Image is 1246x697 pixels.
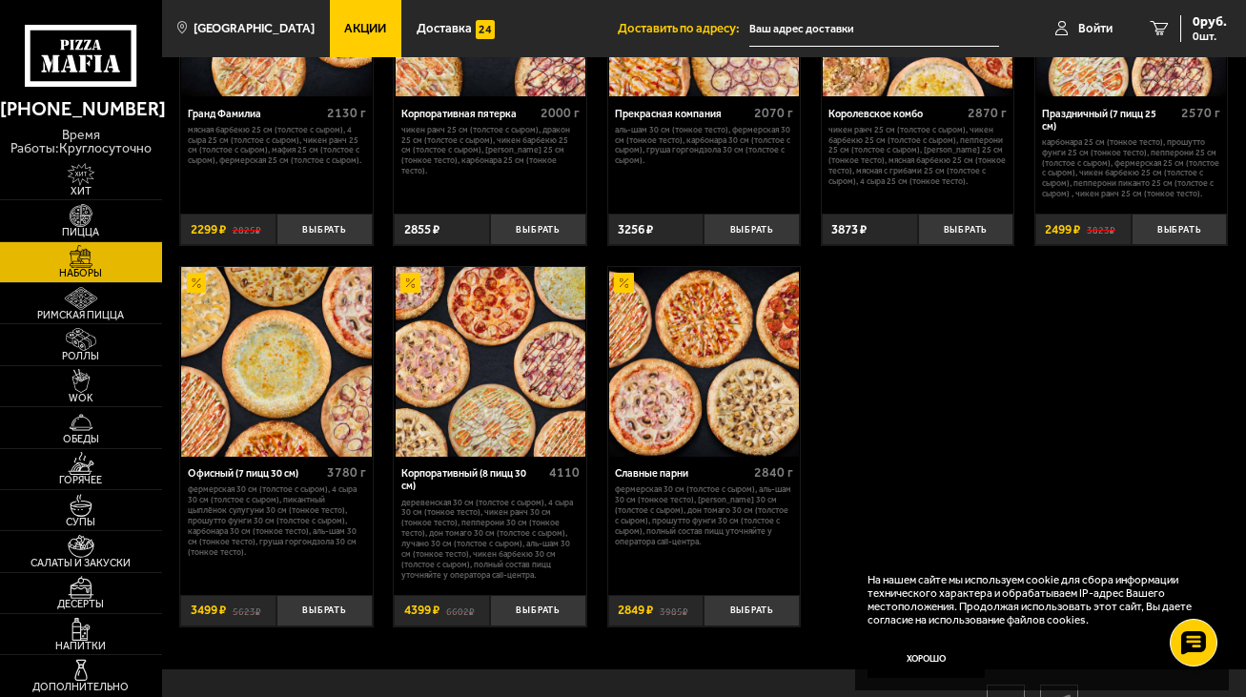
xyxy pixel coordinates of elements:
span: 2130 г [327,105,366,121]
button: Выбрать [704,214,800,245]
p: Деревенская 30 см (толстое с сыром), 4 сыра 30 см (тонкое тесто), Чикен Ранч 30 см (тонкое тесто)... [401,498,580,581]
span: 2870 г [968,105,1007,121]
span: Доставка [417,22,472,34]
span: 2299 ₽ [191,223,226,236]
a: АкционныйКорпоративный (8 пицц 30 см) [394,267,586,457]
s: 2825 ₽ [233,223,261,236]
p: Чикен Ранч 25 см (толстое с сыром), Чикен Барбекю 25 см (толстое с сыром), Пепперони 25 см (толст... [828,125,1007,187]
span: [GEOGRAPHIC_DATA] [194,22,315,34]
button: Выбрать [1132,214,1228,245]
img: Акционный [187,273,206,292]
a: АкционныйСлавные парни [608,267,801,457]
img: Корпоративный (8 пицц 30 см) [396,267,585,457]
div: Корпоративный (8 пицц 30 см) [401,467,544,492]
button: Выбрать [276,595,373,626]
div: Славные парни [615,467,749,480]
s: 5623 ₽ [233,604,261,617]
div: Офисный (7 пицц 30 см) [188,467,322,480]
span: 2000 г [541,105,580,121]
span: 3780 г [327,464,366,481]
button: Выбрать [490,214,586,245]
img: Акционный [614,273,633,292]
div: Праздничный (7 пицц 25 см) [1042,108,1176,133]
p: Фермерская 30 см (толстое с сыром), 4 сыра 30 см (толстое с сыром), Пикантный цыплёнок сулугуни 3... [188,484,366,557]
button: Выбрать [704,595,800,626]
span: 2840 г [754,464,793,481]
span: 4399 ₽ [404,604,439,617]
p: Карбонара 25 см (тонкое тесто), Прошутто Фунги 25 см (тонкое тесто), Пепперони 25 см (толстое с с... [1042,137,1220,199]
button: Выбрать [276,214,373,245]
div: Прекрасная компания [615,108,749,120]
button: Выбрать [918,214,1014,245]
div: Гранд Фамилиа [188,108,322,120]
span: 0 шт. [1193,31,1227,42]
p: Аль-Шам 30 см (тонкое тесто), Фермерская 30 см (тонкое тесто), Карбонара 30 см (толстое с сыром),... [615,125,793,167]
s: 3823 ₽ [1087,223,1115,236]
span: 2849 ₽ [618,604,653,617]
img: 15daf4d41897b9f0e9f617042186c801.svg [476,20,495,39]
span: Доставить по адресу: [618,22,749,34]
button: Хорошо [868,639,985,678]
span: 2499 ₽ [1045,223,1080,236]
span: 3499 ₽ [191,604,226,617]
p: На нашем сайте мы используем cookie для сбора информации технического характера и обрабатываем IP... [868,573,1204,626]
div: Королевское комбо [828,108,963,120]
img: Славные парни [609,267,799,457]
p: Чикен Ранч 25 см (толстое с сыром), Дракон 25 см (толстое с сыром), Чикен Барбекю 25 см (толстое ... [401,125,580,176]
a: АкционныйОфисный (7 пицц 30 см) [180,267,373,457]
img: Офисный (7 пицц 30 см) [181,267,371,457]
span: Акции [344,22,386,34]
s: 3985 ₽ [660,604,688,617]
span: 0 руб. [1193,15,1227,29]
s: 6602 ₽ [446,604,475,617]
p: Мясная Барбекю 25 см (толстое с сыром), 4 сыра 25 см (толстое с сыром), Чикен Ранч 25 см (толстое... [188,125,366,167]
div: Корпоративная пятерка [401,108,536,120]
span: 2855 ₽ [404,223,439,236]
span: 3873 ₽ [831,223,867,236]
span: 2070 г [754,105,793,121]
img: Акционный [400,273,419,292]
span: 2570 г [1181,105,1220,121]
input: Ваш адрес доставки [749,11,998,47]
p: Фермерская 30 см (толстое с сыром), Аль-Шам 30 см (тонкое тесто), [PERSON_NAME] 30 см (толстое с ... [615,484,793,546]
span: 3256 ₽ [618,223,653,236]
button: Выбрать [490,595,586,626]
span: 4110 [549,464,580,481]
span: Войти [1078,22,1113,34]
